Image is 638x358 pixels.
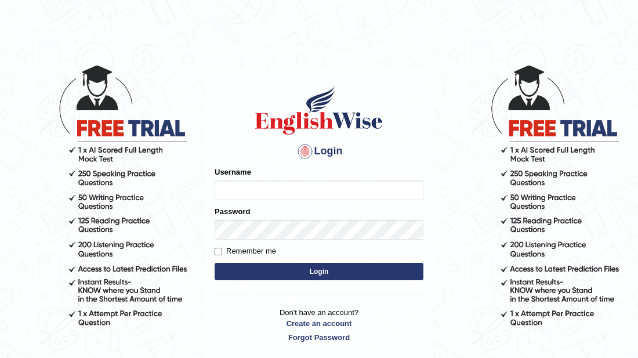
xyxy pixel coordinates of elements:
button: Login [215,263,423,280]
a: Create an account [215,318,423,329]
p: Don't have an account? [215,307,423,343]
label: Password [215,206,250,217]
img: Logo of English Wise sign in for intelligent practice with AI [253,84,385,136]
a: Forgot Password [215,332,423,343]
label: Remember me [215,245,276,257]
input: Remember me [215,248,222,255]
label: Username [215,167,251,178]
h4: Login [215,142,423,161]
